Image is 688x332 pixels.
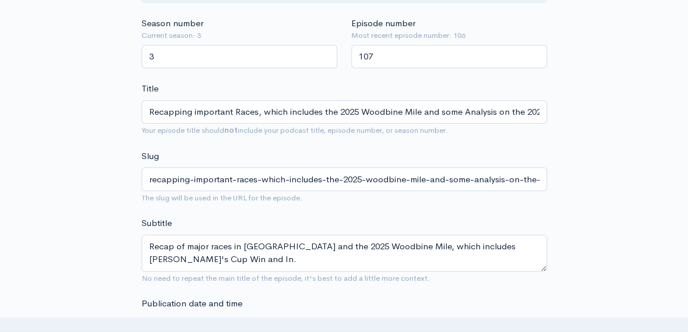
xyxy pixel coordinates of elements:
[142,273,430,283] small: No need to repeat the main title of the episode, it's best to add a little more context.
[351,17,415,30] label: Episode number
[142,297,242,310] label: Publication date and time
[351,30,547,41] small: Most recent episode number: 106
[142,150,159,163] label: Slug
[142,125,448,135] small: Your episode title should include your podcast title, episode number, or season number.
[142,45,337,69] input: Enter season number for this episode
[142,193,302,203] small: The slug will be used in the URL for the episode.
[224,125,238,135] strong: not
[142,82,158,96] label: Title
[142,100,547,124] input: What is the episode's title?
[351,45,547,69] input: Enter episode number
[142,167,547,191] input: title-of-episode
[142,17,203,30] label: Season number
[142,30,337,41] small: Current season: 3
[142,217,172,230] label: Subtitle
